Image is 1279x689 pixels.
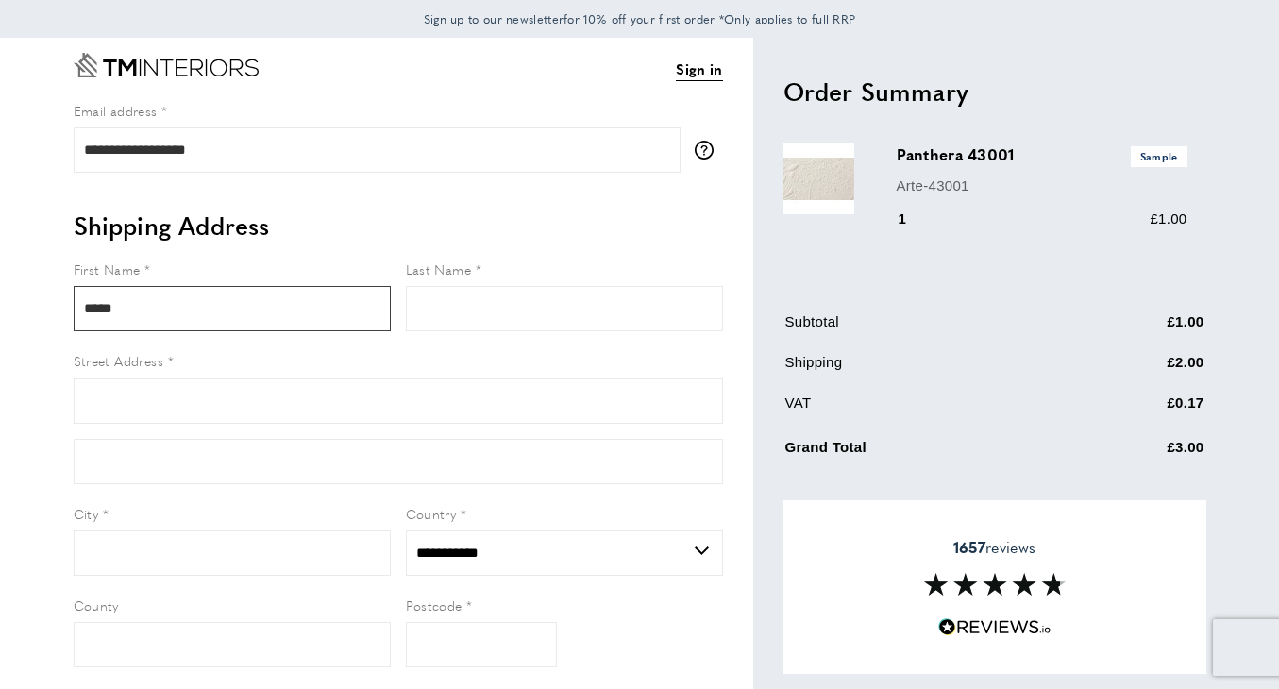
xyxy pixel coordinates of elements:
a: Sign up to our newsletter [424,9,564,28]
td: £1.00 [1074,311,1204,347]
span: Country [406,504,457,523]
td: £3.00 [1074,432,1204,473]
td: £2.00 [1074,351,1204,388]
span: First Name [74,260,141,278]
td: VAT [785,392,1072,429]
img: Reviews section [924,573,1066,596]
button: More information [695,141,723,160]
h3: Panthera 43001 [897,143,1187,166]
td: Subtotal [785,311,1072,347]
span: City [74,504,99,523]
div: 1 [897,208,934,230]
img: Panthera 43001 [783,143,854,214]
span: £1.00 [1150,210,1186,227]
td: Shipping [785,351,1072,388]
span: Street Address [74,351,164,370]
span: Sign up to our newsletter [424,10,564,27]
td: £0.17 [1074,392,1204,429]
img: Reviews.io 5 stars [938,618,1052,636]
span: Sample [1131,146,1187,166]
span: Postcode [406,596,463,614]
span: County [74,596,119,614]
span: Last Name [406,260,472,278]
p: Arte-43001 [897,175,1187,197]
h2: Order Summary [783,75,1206,109]
a: Go to Home page [74,53,259,77]
span: Email address [74,101,158,120]
strong: 1657 [953,536,985,558]
h2: Shipping Address [74,209,723,243]
span: for 10% off your first order *Only applies to full RRP [424,10,856,27]
span: reviews [953,538,1035,557]
td: Grand Total [785,432,1072,473]
a: Sign in [676,58,722,81]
